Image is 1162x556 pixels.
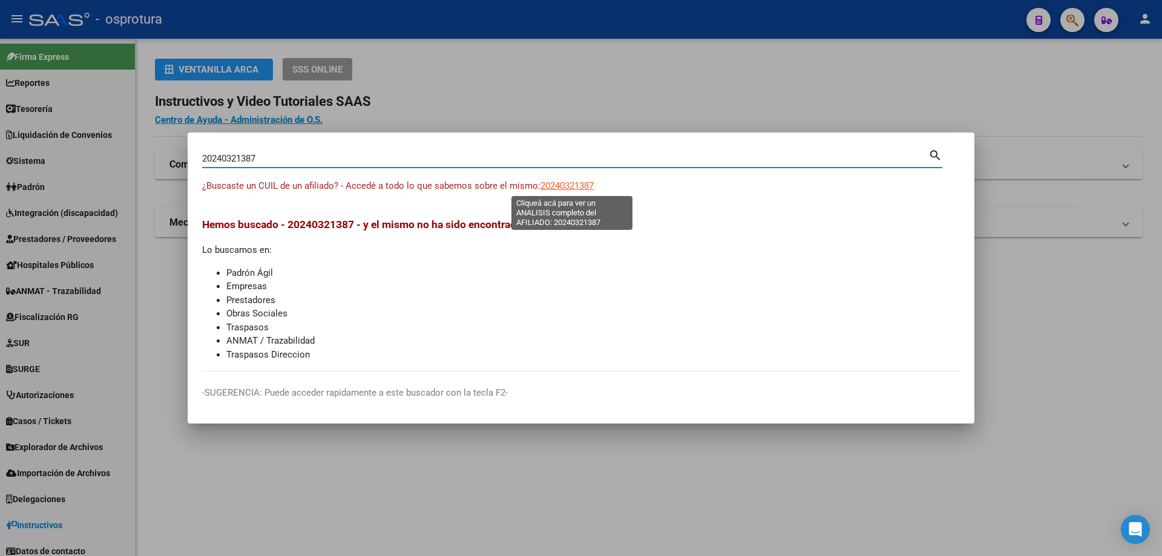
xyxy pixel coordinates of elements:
li: Obras Sociales [226,307,960,321]
li: Prestadores [226,293,960,307]
mat-icon: search [928,147,942,162]
li: ANMAT / Trazabilidad [226,334,960,348]
li: Traspasos [226,321,960,335]
li: Empresas [226,280,960,293]
span: 20240321387 [540,180,594,191]
p: -SUGERENCIA: Puede acceder rapidamente a este buscador con la tecla F2- [202,386,960,400]
span: Hemos buscado - 20240321387 - y el mismo no ha sido encontrado [202,218,522,231]
li: Traspasos Direccion [226,348,960,362]
div: Open Intercom Messenger [1121,515,1150,544]
li: Padrón Ágil [226,266,960,280]
span: ¿Buscaste un CUIL de un afiliado? - Accedé a todo lo que sabemos sobre el mismo: [202,180,540,191]
div: Lo buscamos en: [202,217,960,361]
